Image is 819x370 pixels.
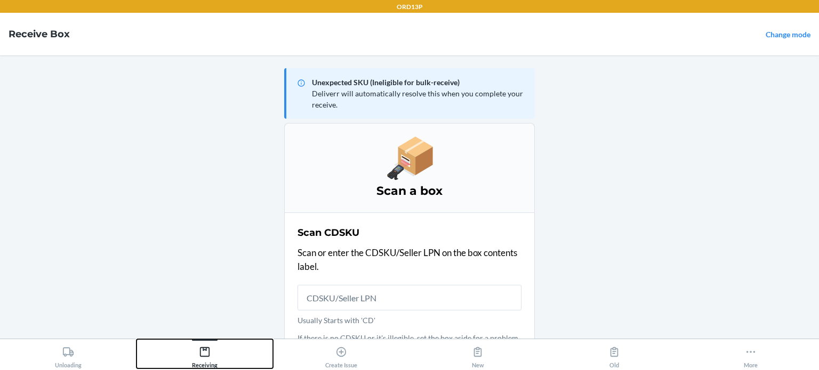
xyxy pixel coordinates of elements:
p: Usually Starts with 'CD' [298,315,521,326]
h4: Receive Box [9,27,70,41]
div: More [744,342,758,368]
div: Receiving [192,342,218,368]
div: Create Issue [325,342,357,368]
input: Usually Starts with 'CD' [298,285,521,310]
h3: Scan a box [298,183,521,200]
div: Unloading [55,342,82,368]
p: ORD13P [397,2,423,12]
button: Create Issue [273,339,409,368]
p: Deliverr will automatically resolve this when you complete your receive. [312,88,526,110]
p: Scan or enter the CDSKU/Seller LPN on the box contents label. [298,246,521,273]
div: New [472,342,484,368]
div: Old [608,342,620,368]
p: Unexpected SKU (Ineligible for bulk-receive) [312,77,526,88]
h2: Scan CDSKU [298,226,359,240]
button: Receiving [136,339,273,368]
button: New [409,339,546,368]
button: Old [546,339,682,368]
button: More [682,339,819,368]
p: If there is no CDSKU or it's illegible, set the box aside for a problem solver. [298,332,521,355]
a: Change mode [766,30,810,39]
